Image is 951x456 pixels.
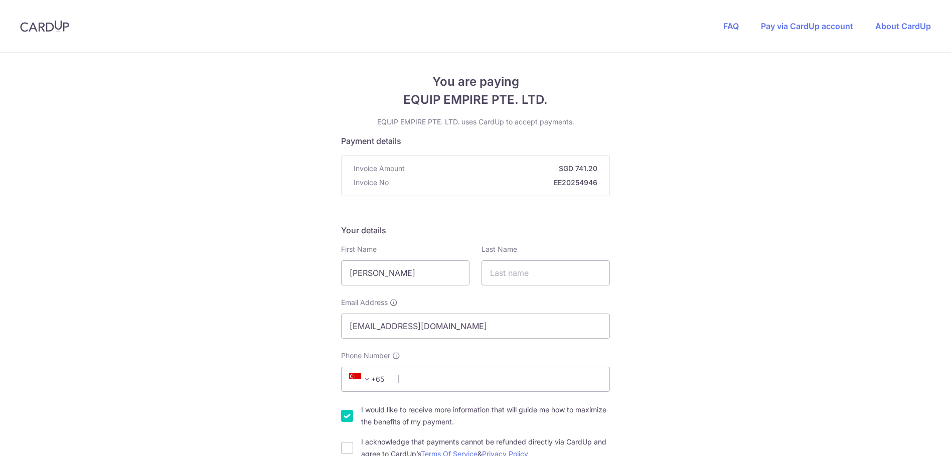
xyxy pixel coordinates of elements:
[482,244,517,254] label: Last Name
[349,373,373,385] span: +65
[761,21,853,31] a: Pay via CardUp account
[393,178,597,188] strong: EE20254946
[341,244,377,254] label: First Name
[354,164,405,174] span: Invoice Amount
[20,20,69,32] img: CardUp
[409,164,597,174] strong: SGD 741.20
[341,91,610,109] span: EQUIP EMPIRE PTE. LTD.
[875,21,931,31] a: About CardUp
[723,21,739,31] a: FAQ
[354,178,389,188] span: Invoice No
[346,373,391,385] span: +65
[341,260,469,285] input: First name
[341,135,610,147] h5: Payment details
[341,314,610,339] input: Email address
[341,73,610,91] span: You are paying
[482,260,610,285] input: Last name
[341,117,610,127] p: EQUIP EMPIRE PTE. LTD. uses CardUp to accept payments.
[341,297,388,308] span: Email Address
[361,404,610,428] label: I would like to receive more information that will guide me how to maximize the benefits of my pa...
[341,351,390,361] span: Phone Number
[341,224,610,236] h5: Your details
